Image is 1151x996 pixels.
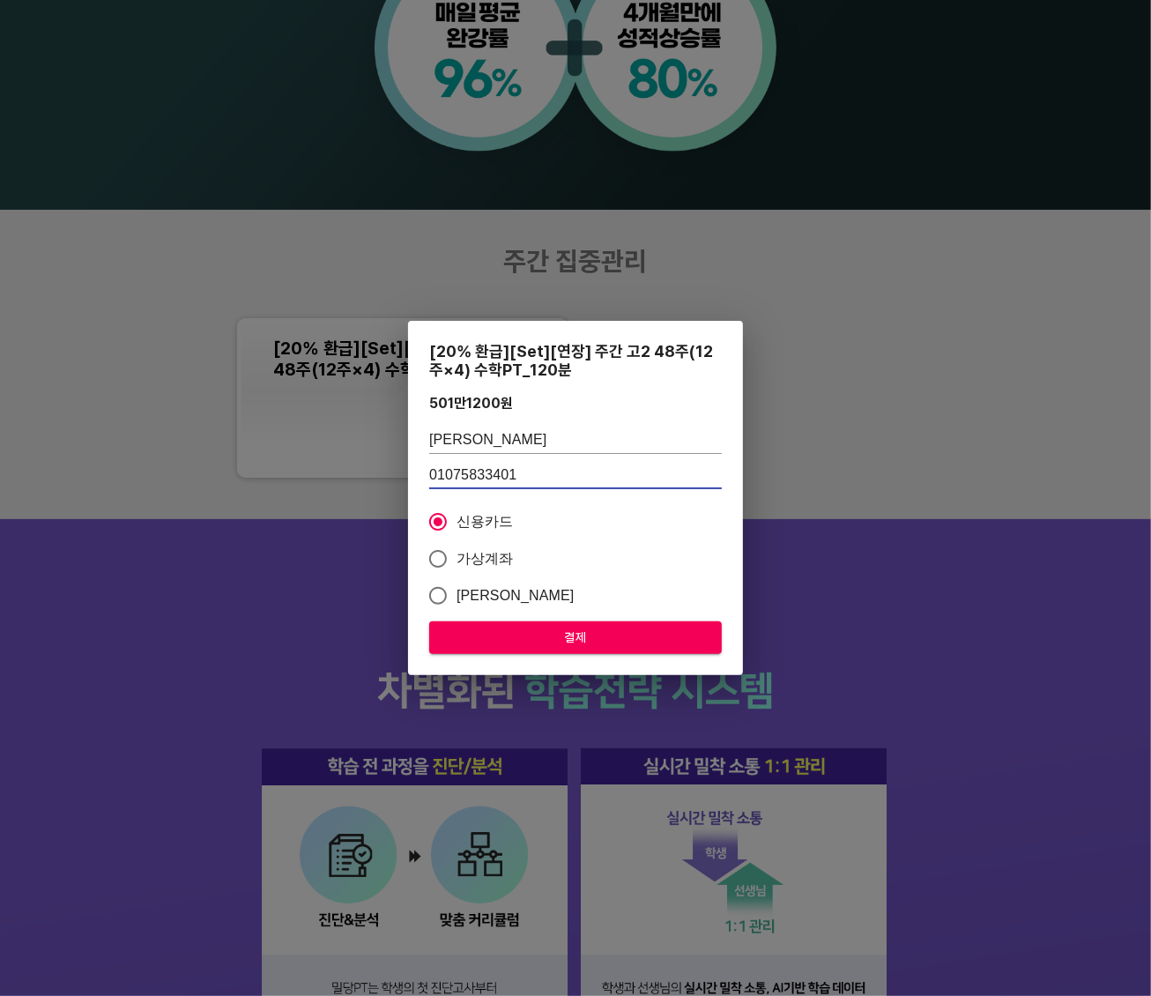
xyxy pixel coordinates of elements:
[443,627,708,649] span: 결제
[457,511,514,532] span: 신용카드
[429,621,722,654] button: 결제
[429,395,513,412] div: 501만1200 원
[429,342,722,379] div: [20% 환급][Set][연장] 주간 고2 48주(12주×4) 수학PT_120분
[457,548,514,569] span: 가상계좌
[457,585,575,606] span: [PERSON_NAME]
[429,426,722,454] input: 학생 이름
[429,461,722,489] input: 학생 연락처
